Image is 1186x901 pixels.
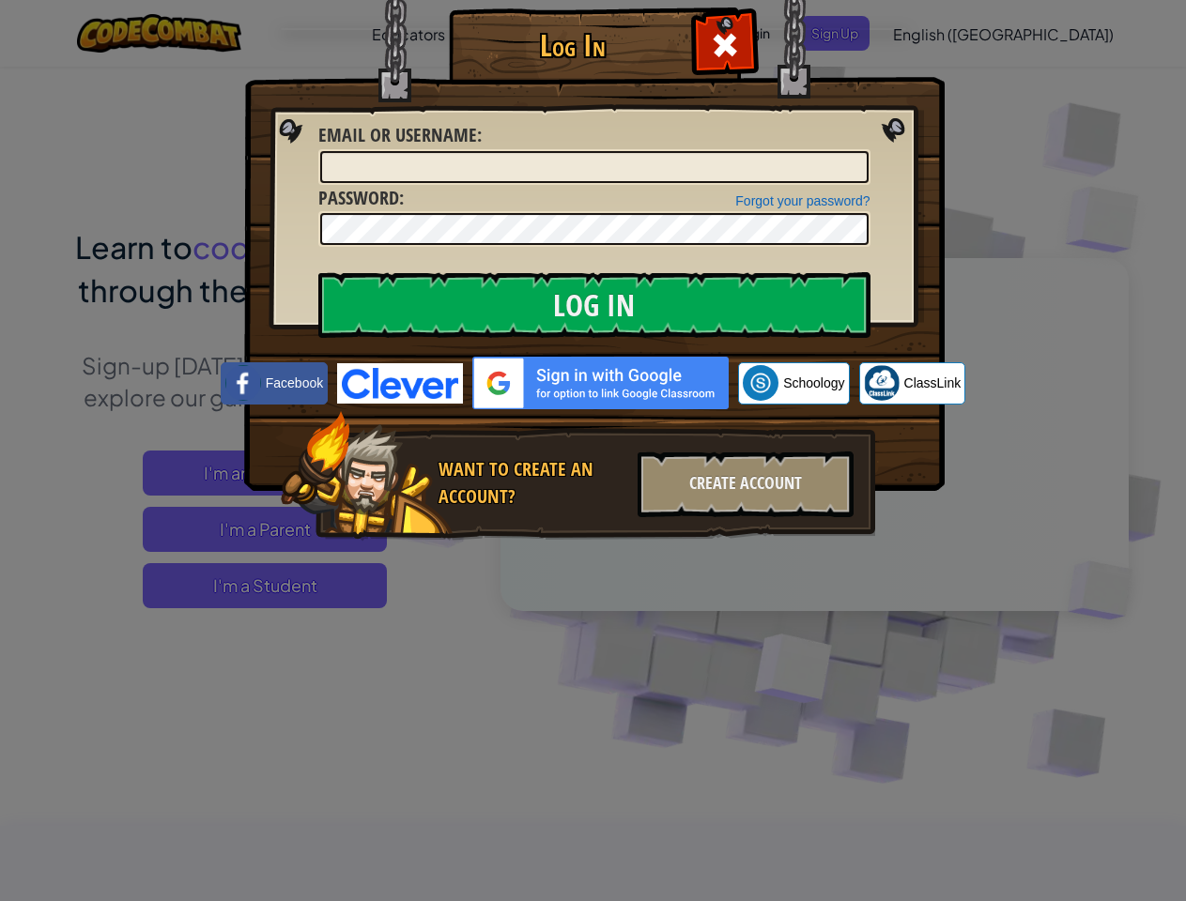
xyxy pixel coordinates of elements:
[472,357,729,409] img: gplus_sso_button2.svg
[638,451,854,517] div: Create Account
[318,185,404,212] label: :
[337,363,463,404] img: clever-logo-blue.png
[318,122,482,149] label: :
[904,374,962,392] span: ClassLink
[318,122,477,147] span: Email or Username
[743,365,778,401] img: schoology.png
[454,29,693,62] h1: Log In
[266,374,323,392] span: Facebook
[439,456,626,510] div: Want to create an account?
[318,272,870,338] input: Log In
[864,365,900,401] img: classlink-logo-small.png
[783,374,844,392] span: Schoology
[735,193,870,208] a: Forgot your password?
[318,185,399,210] span: Password
[225,365,261,401] img: facebook_small.png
